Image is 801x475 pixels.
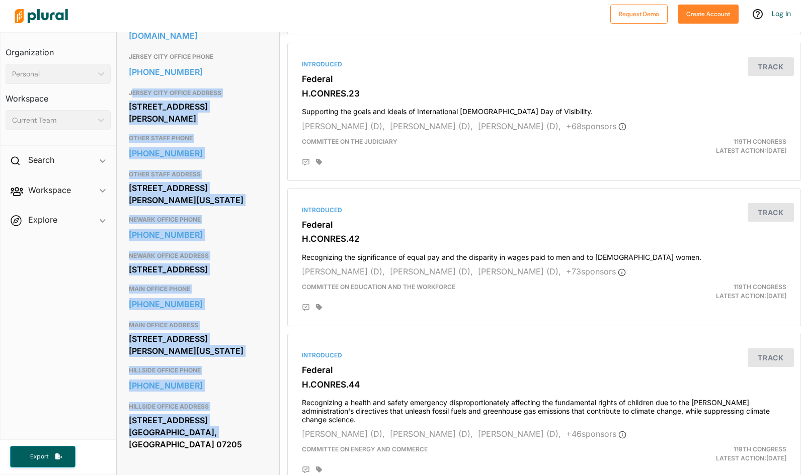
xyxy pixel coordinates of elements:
div: Introduced [302,351,786,360]
span: 119th Congress [734,445,786,453]
span: Committee on Education and the Workforce [302,283,455,291]
a: [PHONE_NUMBER] [129,146,267,161]
div: Add Position Statement [302,158,310,166]
h3: HILLSIDE OFFICE ADDRESS [129,401,267,413]
h3: MAIN OFFICE ADDRESS [129,319,267,331]
h3: OTHER STAFF PHONE [129,132,267,144]
span: + 68 sponsor s [566,121,626,131]
a: Create Account [678,8,739,19]
span: + 73 sponsor s [566,266,626,276]
span: Export [23,452,55,461]
h3: Federal [302,365,786,375]
span: 119th Congress [734,283,786,291]
span: [PERSON_NAME] (D), [390,121,473,131]
div: [STREET_ADDRESS][PERSON_NAME][US_STATE] [129,331,267,358]
h4: Supporting the goals and ideals of International [DEMOGRAPHIC_DATA] Day of Visibility. [302,103,786,116]
div: [STREET_ADDRESS] [GEOGRAPHIC_DATA], [GEOGRAPHIC_DATA] 07205 [129,413,267,452]
a: [PHONE_NUMBER] [129,227,267,242]
h3: HILLSIDE OFFICE PHONE [129,364,267,376]
span: [PERSON_NAME] (D), [390,266,473,276]
span: Committee on Energy and Commerce [302,445,428,453]
button: Export [10,446,75,467]
button: Request Demo [610,5,668,24]
span: [PERSON_NAME] (D), [478,121,561,131]
a: [PHONE_NUMBER] [129,378,267,393]
div: Add Position Statement [302,466,310,474]
h4: Recognizing the significance of equal pay and the disparity in wages paid to men and to [DEMOGRAP... [302,248,786,262]
div: Personal [12,69,94,79]
button: Track [748,348,794,367]
h4: Recognizing a health and safety emergency disproportionately affecting the fundamental rights of ... [302,394,786,424]
div: Latest Action: [DATE] [627,445,794,463]
span: [PERSON_NAME] (D), [302,429,385,439]
a: Request Demo [610,8,668,19]
h3: Workspace [6,84,111,106]
a: Log In [772,9,791,18]
span: 119th Congress [734,138,786,145]
h3: JERSEY CITY OFFICE ADDRESS [129,87,267,99]
h3: H.CONRES.44 [302,379,786,390]
h2: Search [28,154,54,165]
h3: NEWARK OFFICE ADDRESS [129,250,267,262]
button: Create Account [678,5,739,24]
div: Add tags [316,304,322,311]
h3: NEWARK OFFICE PHONE [129,214,267,226]
div: [STREET_ADDRESS] [129,262,267,277]
h3: H.CONRES.23 [302,88,786,99]
span: [PERSON_NAME] (D), [302,266,385,276]
div: Introduced [302,60,786,69]
button: Track [748,57,794,76]
div: Add tags [316,466,322,473]
div: Current Team [12,115,94,126]
h3: OTHER STAFF ADDRESS [129,168,267,180]
span: Committee on the Judiciary [302,138,397,145]
a: [PHONE_NUMBER] [129,297,267,312]
div: [STREET_ADDRESS][PERSON_NAME][US_STATE] [129,180,267,208]
h3: Federal [302,220,786,230]
button: Track [748,203,794,222]
h3: Organization [6,38,111,60]
h3: JERSEY CITY OFFICE PHONE [129,51,267,63]
h3: H.CONRES.42 [302,234,786,244]
h3: Federal [302,74,786,84]
span: [PERSON_NAME] (D), [478,429,561,439]
div: Add Position Statement [302,304,310,312]
div: Add tags [316,158,322,165]
span: + 46 sponsor s [566,429,626,439]
div: Latest Action: [DATE] [627,137,794,155]
div: [STREET_ADDRESS][PERSON_NAME] [129,99,267,126]
span: [PERSON_NAME] (D), [302,121,385,131]
div: Introduced [302,206,786,215]
h3: MAIN OFFICE PHONE [129,283,267,295]
span: [PERSON_NAME] (D), [478,266,561,276]
a: [PHONE_NUMBER] [129,64,267,79]
div: Latest Action: [DATE] [627,282,794,301]
span: [PERSON_NAME] (D), [390,429,473,439]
